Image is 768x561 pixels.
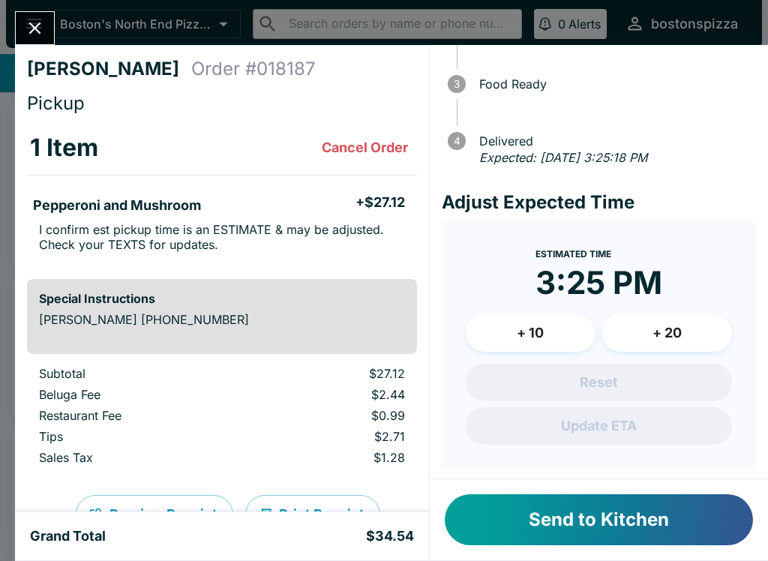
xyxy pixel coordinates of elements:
h5: $34.54 [366,527,414,545]
p: $27.12 [265,366,405,381]
p: I confirm est pickup time is an ESTIMATE & may be adjusted. Check your TEXTS for updates. [39,222,405,252]
h5: Pepperoni and Mushroom [33,196,201,214]
span: Delivered [472,134,756,148]
p: $0.99 [265,408,405,423]
em: Expected: [DATE] 3:25:18 PM [479,150,647,165]
text: 4 [453,135,460,147]
button: Send to Kitchen [445,494,753,545]
text: 3 [454,78,460,90]
h6: Special Instructions [39,291,405,306]
table: orders table [27,121,417,267]
button: Print Receipt [245,495,380,534]
p: $1.28 [265,450,405,465]
p: $2.44 [265,387,405,402]
p: [PERSON_NAME] [PHONE_NUMBER] [39,312,405,327]
p: $2.71 [265,429,405,444]
h3: 1 Item [30,133,98,163]
time: 3:25 PM [535,263,662,302]
button: Preview Receipt [76,495,233,534]
button: Cancel Order [316,133,414,163]
button: + 10 [466,314,596,352]
h5: Grand Total [30,527,106,545]
h4: Order # 018187 [191,58,316,80]
p: Tips [39,429,241,444]
h5: + $27.12 [355,193,405,211]
button: Close [16,12,54,44]
p: Restaurant Fee [39,408,241,423]
table: orders table [27,366,417,471]
span: Estimated Time [535,248,611,259]
span: Pickup [27,92,85,114]
h4: Adjust Expected Time [442,191,756,214]
h4: [PERSON_NAME] [27,58,191,80]
button: + 20 [601,314,732,352]
p: Subtotal [39,366,241,381]
p: Beluga Fee [39,387,241,402]
span: Food Ready [472,77,756,91]
p: Sales Tax [39,450,241,465]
